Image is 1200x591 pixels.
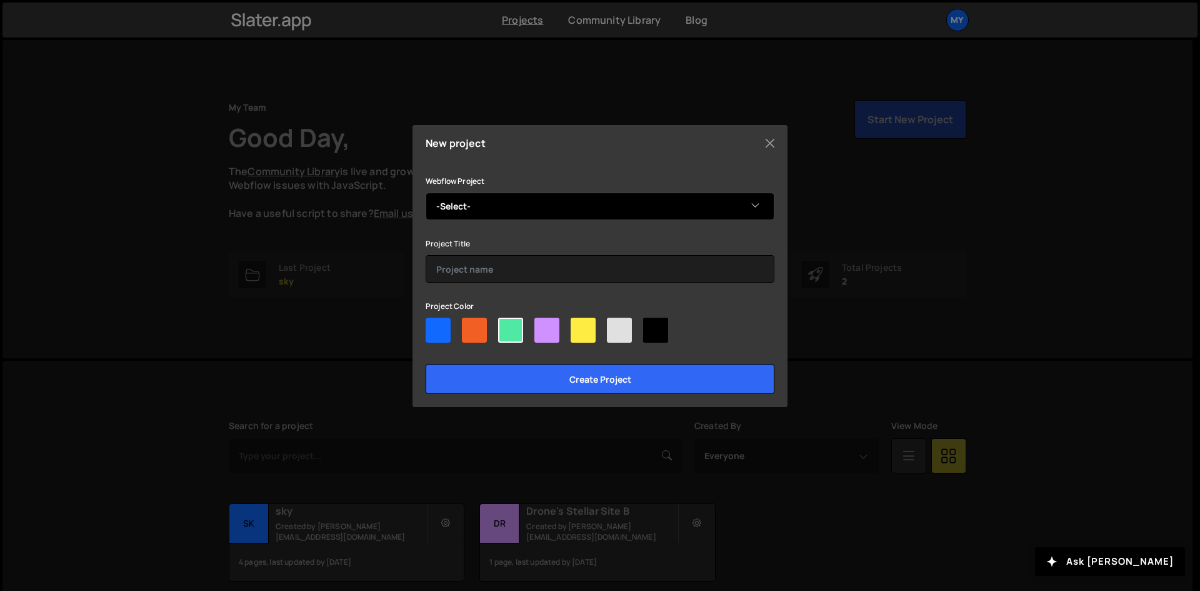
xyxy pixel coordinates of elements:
input: Create project [426,364,774,394]
button: Close [761,134,779,153]
h5: New project [426,138,486,148]
label: Project Title [426,238,470,250]
label: Project Color [426,300,474,313]
label: Webflow Project [426,175,484,188]
input: Project name [426,255,774,283]
button: Ask [PERSON_NAME] [1035,547,1185,576]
